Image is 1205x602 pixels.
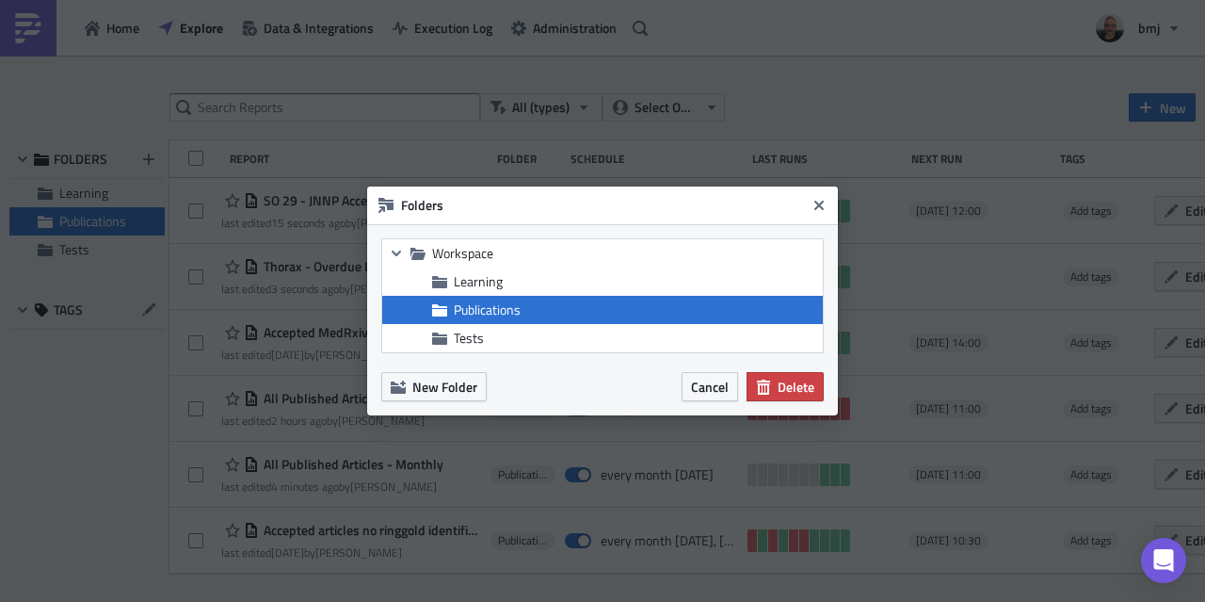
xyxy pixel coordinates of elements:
button: Close [805,191,833,220]
button: New Folder [381,372,487,401]
span: New Folder [412,377,477,397]
span: Learning [454,271,503,291]
button: Cancel [682,372,738,401]
button: Delete [747,372,824,401]
div: Open Intercom Messenger [1141,538,1186,583]
h6: Folders [401,197,806,214]
span: Workspace [432,245,818,262]
span: Cancel [691,377,729,397]
span: Delete [778,377,814,397]
span: Tests [454,328,484,348]
span: Publications [454,300,521,319]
